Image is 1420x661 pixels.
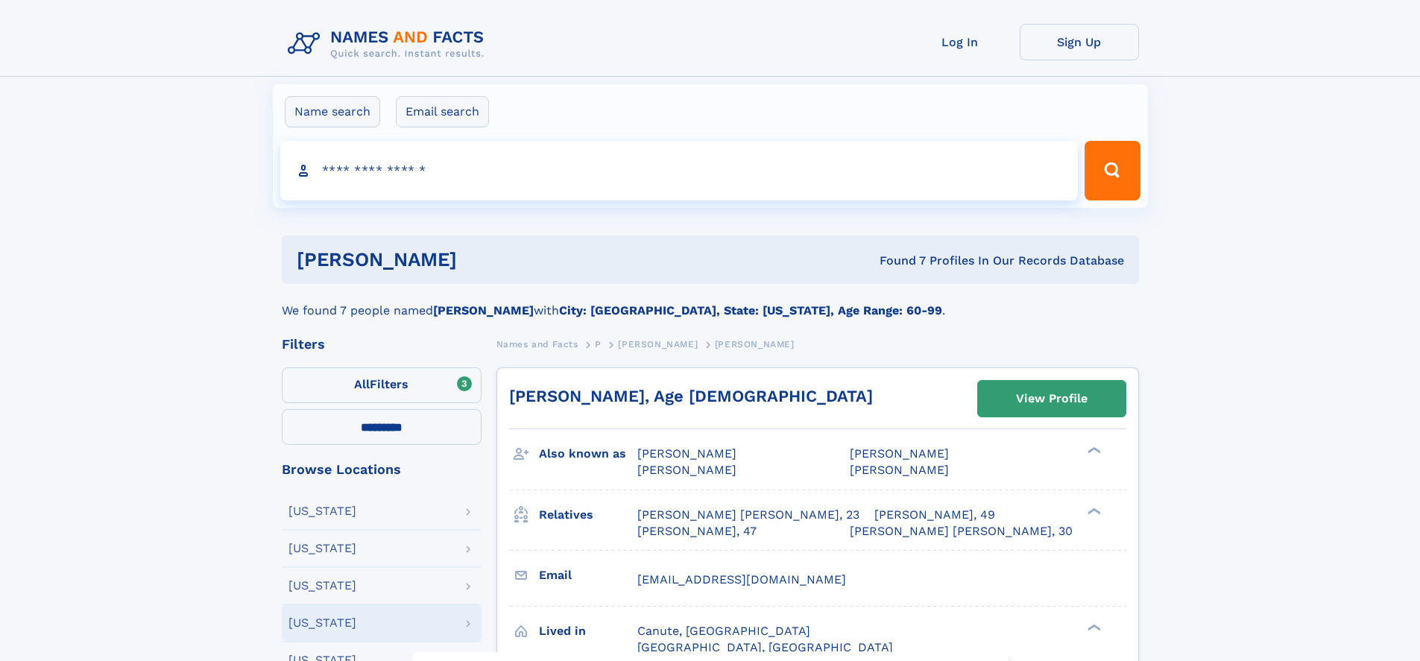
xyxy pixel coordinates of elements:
[637,624,810,638] span: Canute, [GEOGRAPHIC_DATA]
[396,96,489,127] label: Email search
[288,543,356,554] div: [US_STATE]
[637,463,736,477] span: [PERSON_NAME]
[900,24,1020,60] a: Log In
[282,338,482,351] div: Filters
[288,617,356,629] div: [US_STATE]
[282,284,1139,320] div: We found 7 people named with .
[282,24,496,64] img: Logo Names and Facts
[354,377,370,391] span: All
[715,339,795,350] span: [PERSON_NAME]
[1085,141,1140,200] button: Search Button
[850,523,1073,540] a: [PERSON_NAME] [PERSON_NAME], 30
[637,572,846,586] span: [EMAIL_ADDRESS][DOMAIN_NAME]
[282,463,482,476] div: Browse Locations
[637,523,757,540] a: [PERSON_NAME], 47
[282,367,482,403] label: Filters
[874,507,995,523] a: [PERSON_NAME], 49
[539,619,637,644] h3: Lived in
[595,335,602,353] a: P
[850,446,949,461] span: [PERSON_NAME]
[285,96,380,127] label: Name search
[496,335,578,353] a: Names and Facts
[1020,24,1139,60] a: Sign Up
[297,250,669,269] h1: [PERSON_NAME]
[559,303,942,317] b: City: [GEOGRAPHIC_DATA], State: [US_STATE], Age Range: 60-99
[433,303,534,317] b: [PERSON_NAME]
[280,141,1079,200] input: search input
[668,253,1124,269] div: Found 7 Profiles In Our Records Database
[637,640,893,654] span: [GEOGRAPHIC_DATA], [GEOGRAPHIC_DATA]
[637,507,859,523] a: [PERSON_NAME] [PERSON_NAME], 23
[637,446,736,461] span: [PERSON_NAME]
[288,580,356,592] div: [US_STATE]
[1084,506,1102,516] div: ❯
[1084,622,1102,632] div: ❯
[539,502,637,528] h3: Relatives
[618,335,698,353] a: [PERSON_NAME]
[539,563,637,588] h3: Email
[1016,382,1088,416] div: View Profile
[618,339,698,350] span: [PERSON_NAME]
[288,505,356,517] div: [US_STATE]
[978,381,1126,417] a: View Profile
[509,387,873,405] a: [PERSON_NAME], Age [DEMOGRAPHIC_DATA]
[539,441,637,467] h3: Also known as
[850,463,949,477] span: [PERSON_NAME]
[595,339,602,350] span: P
[1084,446,1102,455] div: ❯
